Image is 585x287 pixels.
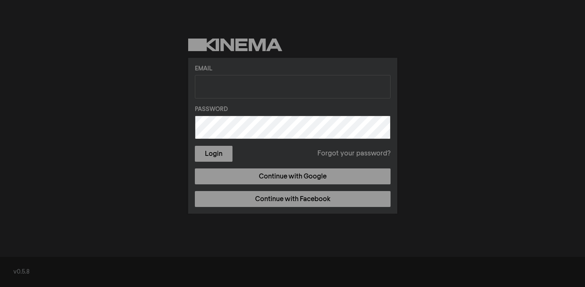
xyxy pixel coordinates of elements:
a: Forgot your password? [317,149,391,159]
a: Continue with Facebook [195,191,391,207]
div: v0.5.8 [13,268,572,277]
label: Email [195,65,391,73]
button: Login [195,146,232,162]
a: Continue with Google [195,168,391,184]
label: Password [195,105,391,114]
